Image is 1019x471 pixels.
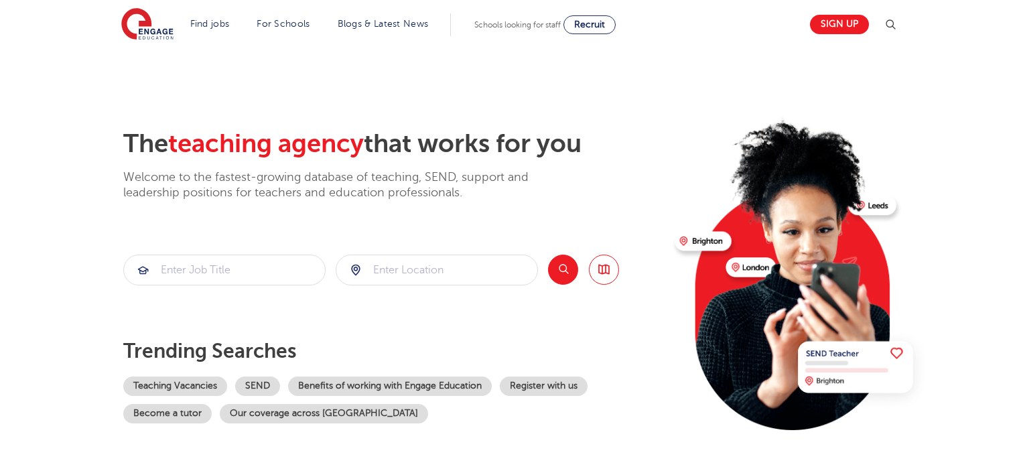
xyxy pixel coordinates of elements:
a: Register with us [500,377,588,396]
a: For Schools [257,19,310,29]
span: Recruit [574,19,605,29]
a: Teaching Vacancies [123,377,227,396]
input: Submit [336,255,537,285]
a: Sign up [810,15,869,34]
span: teaching agency [168,129,364,158]
a: Find jobs [190,19,230,29]
input: Submit [124,255,325,285]
p: Welcome to the fastest-growing database of teaching, SEND, support and leadership positions for t... [123,170,565,201]
div: Submit [336,255,538,285]
a: Benefits of working with Engage Education [288,377,492,396]
button: Search [548,255,578,285]
a: Our coverage across [GEOGRAPHIC_DATA] [220,404,428,423]
a: Blogs & Latest News [338,19,429,29]
p: Trending searches [123,339,664,363]
a: Become a tutor [123,404,212,423]
div: Submit [123,255,326,285]
a: SEND [235,377,280,396]
span: Schools looking for staff [474,20,561,29]
h2: The that works for you [123,129,664,159]
img: Engage Education [121,8,174,42]
a: Recruit [563,15,616,34]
